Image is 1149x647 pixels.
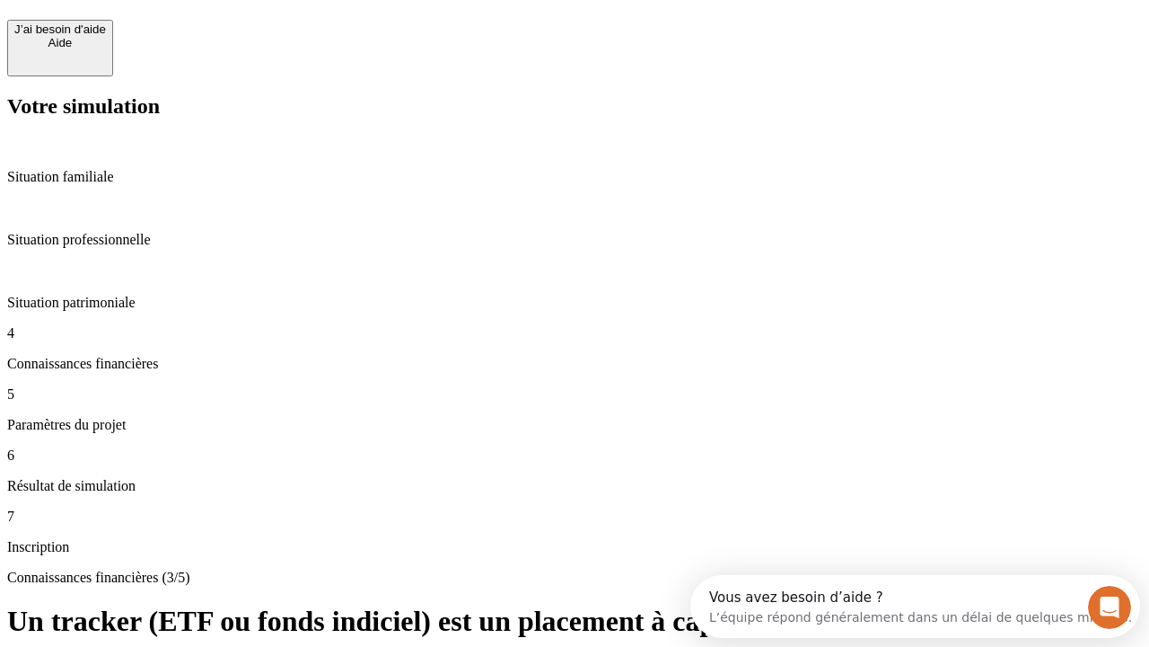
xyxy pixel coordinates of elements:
[1088,586,1131,629] iframe: Intercom live chat
[7,169,1142,185] p: Situation familiale
[7,295,1142,311] p: Situation patrimoniale
[14,36,106,49] div: Aide
[7,509,1142,525] p: 7
[7,356,1142,372] p: Connaissances financières
[7,7,495,57] div: Ouvrir le Messenger Intercom
[7,448,1142,464] p: 6
[7,94,1142,119] h2: Votre simulation
[7,325,1142,341] p: 4
[7,417,1142,433] p: Paramètres du projet
[7,478,1142,494] p: Résultat de simulation
[7,232,1142,248] p: Situation professionnelle
[19,15,442,30] div: Vous avez besoin d’aide ?
[7,386,1142,403] p: 5
[7,20,113,76] button: J’ai besoin d'aideAide
[14,22,106,36] div: J’ai besoin d'aide
[7,539,1142,555] p: Inscription
[7,570,1142,586] p: Connaissances financières (3/5)
[690,575,1140,638] iframe: Intercom live chat discovery launcher
[7,605,1142,638] h1: Un tracker (ETF ou fonds indiciel) est un placement à capital garanti ?
[19,30,442,49] div: L’équipe répond généralement dans un délai de quelques minutes.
